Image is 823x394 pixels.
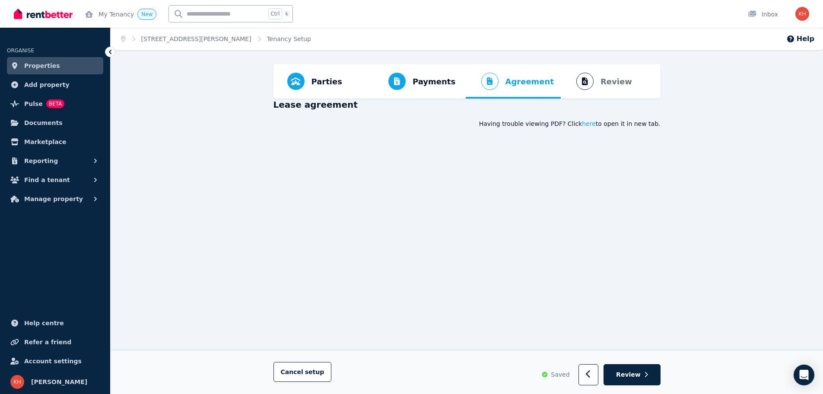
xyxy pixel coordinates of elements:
span: k [286,10,289,17]
nav: Breadcrumb [111,28,321,50]
a: Refer a friend [7,333,103,351]
span: Documents [24,118,63,128]
span: Reporting [24,156,58,166]
img: RentBetter [14,7,73,20]
span: Agreement [505,76,554,88]
span: Add property [24,80,70,90]
button: Help [786,34,814,44]
img: Karen Hickey [795,7,809,21]
button: Cancelsetup [273,362,332,382]
span: Pulse [24,99,43,109]
span: Cancel [281,369,324,376]
span: Ctrl [268,8,282,19]
span: Tenancy Setup [267,35,311,43]
span: Marketplace [24,137,66,147]
button: Review [604,365,660,386]
a: Properties [7,57,103,74]
span: here [582,119,596,128]
a: Account settings [7,352,103,370]
button: Reporting [7,152,103,170]
span: ORGANISE [7,48,34,54]
span: Refer a friend [24,337,71,347]
button: Parties [280,64,349,99]
h3: Lease agreement [273,99,661,111]
button: Manage property [7,190,103,208]
a: PulseBETA [7,95,103,112]
div: Open Intercom Messenger [794,365,814,385]
span: Manage property [24,194,83,204]
span: Parties [311,76,342,88]
button: Payments [373,64,462,99]
span: Saved [551,371,569,379]
img: Karen Hickey [10,375,24,389]
span: New [141,11,153,17]
span: Find a tenant [24,175,70,185]
span: Review [616,371,641,379]
span: Properties [24,61,60,71]
div: Inbox [748,10,778,19]
span: Help centre [24,318,64,328]
a: Documents [7,114,103,131]
span: BETA [46,99,64,108]
a: [STREET_ADDRESS][PERSON_NAME] [141,35,251,42]
div: Having trouble viewing PDF? Click to open it in new tab. [273,119,661,128]
span: Payments [413,76,455,88]
span: Account settings [24,356,82,366]
nav: Progress [273,64,661,99]
button: Agreement [466,64,561,99]
a: Add property [7,76,103,93]
a: Help centre [7,314,103,332]
a: Marketplace [7,133,103,151]
span: setup [305,368,324,377]
button: Find a tenant [7,171,103,189]
span: [PERSON_NAME] [31,377,87,387]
